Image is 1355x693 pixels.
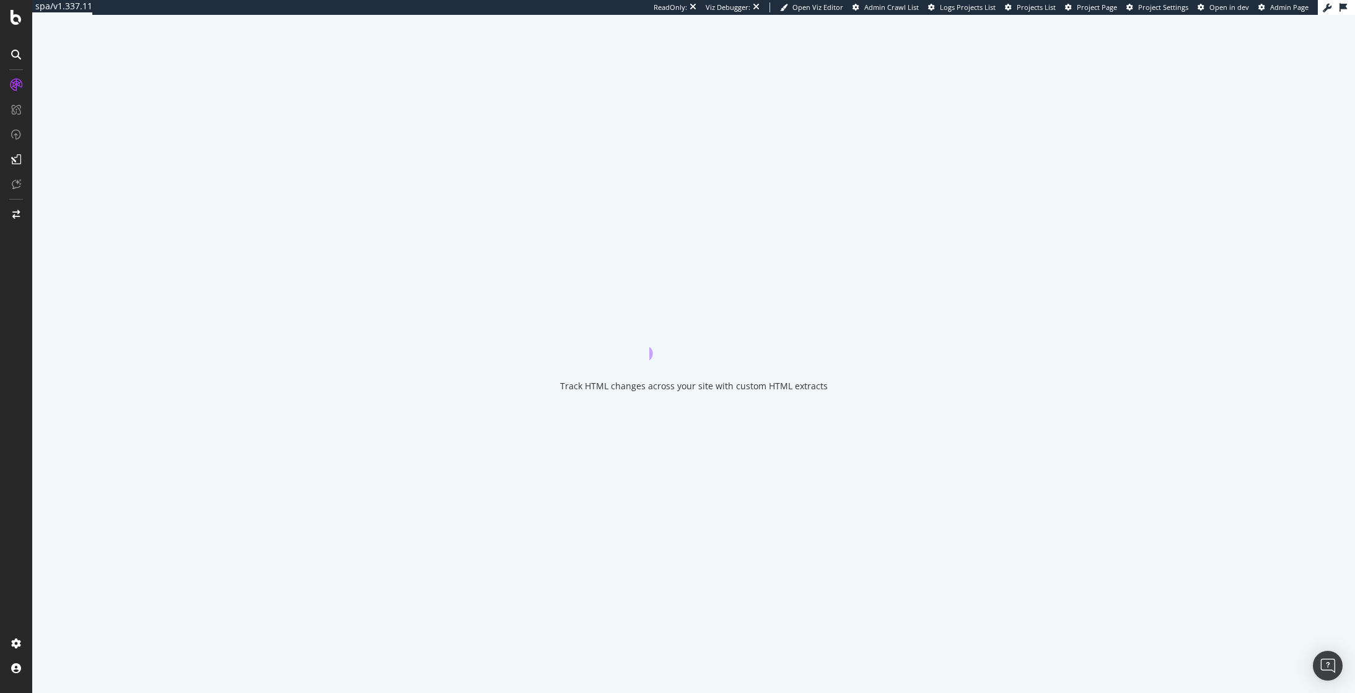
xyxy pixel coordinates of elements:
[864,2,919,12] span: Admin Crawl List
[928,2,996,12] a: Logs Projects List
[654,2,687,12] div: ReadOnly:
[1017,2,1056,12] span: Projects List
[1065,2,1117,12] a: Project Page
[649,316,739,360] div: animation
[1077,2,1117,12] span: Project Page
[780,2,843,12] a: Open Viz Editor
[1258,2,1309,12] a: Admin Page
[853,2,919,12] a: Admin Crawl List
[792,2,843,12] span: Open Viz Editor
[1126,2,1188,12] a: Project Settings
[1209,2,1249,12] span: Open in dev
[1198,2,1249,12] a: Open in dev
[1005,2,1056,12] a: Projects List
[706,2,750,12] div: Viz Debugger:
[1270,2,1309,12] span: Admin Page
[940,2,996,12] span: Logs Projects List
[560,380,828,392] div: Track HTML changes across your site with custom HTML extracts
[1313,651,1343,681] div: Open Intercom Messenger
[1138,2,1188,12] span: Project Settings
